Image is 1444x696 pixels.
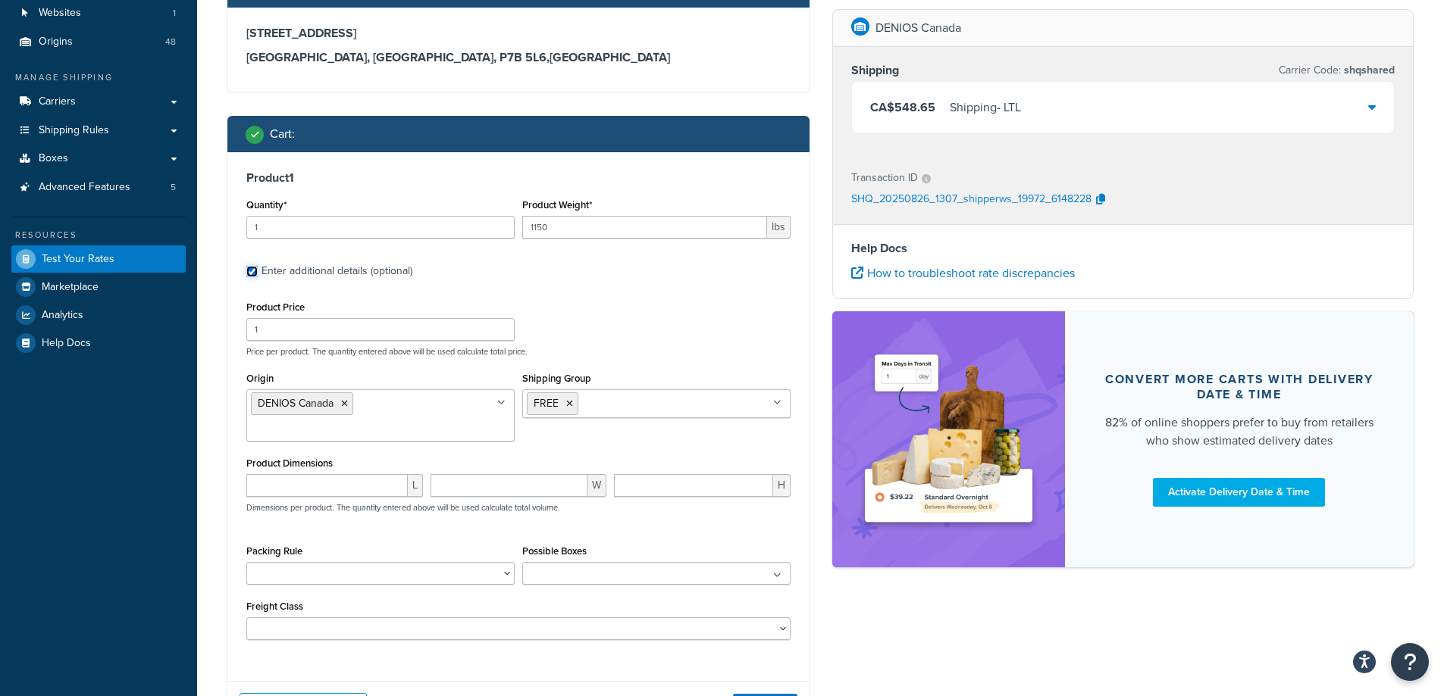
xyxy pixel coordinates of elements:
[875,17,961,39] p: DENIOS Canada
[262,261,412,282] div: Enter additional details (optional)
[1341,62,1395,78] span: shqshared
[42,309,83,322] span: Analytics
[11,173,186,201] a: Advanced Features5
[246,216,515,239] input: 0.0
[522,216,767,239] input: 0.00
[11,145,186,173] a: Boxes
[258,395,334,411] span: DENIOS Canada
[1101,414,1378,450] div: 82% of online shoppers prefer to buy from retailers who show estimated delivery dates
[246,266,258,277] input: Enter additional details (optional)
[246,457,333,469] label: Product Dimensions
[39,95,76,108] span: Carriers
[246,301,305,313] label: Product Price
[11,117,186,145] a: Shipping Rules
[11,88,186,116] a: Carriers
[243,502,560,513] p: Dimensions per product. The quantity entered above will be used calculate total volume.
[1279,60,1395,81] p: Carrier Code:
[534,395,559,411] span: FREE
[1101,372,1378,402] div: Convert more carts with delivery date & time
[851,63,899,78] h3: Shipping
[851,167,918,189] p: Transaction ID
[773,474,791,497] span: H
[767,216,791,239] span: lbs
[11,71,186,84] div: Manage Shipping
[11,245,186,273] a: Test Your Rates
[42,337,91,350] span: Help Docs
[851,264,1075,282] a: How to troubleshoot rate discrepancies
[39,36,73,48] span: Origins
[11,28,186,56] li: Origins
[39,181,130,194] span: Advanced Features
[950,97,1021,118] div: Shipping - LTL
[243,346,794,357] p: Price per product. The quantity entered above will be used calculate total price.
[851,239,1395,257] h4: Help Docs
[39,152,68,165] span: Boxes
[522,199,592,211] label: Product Weight*
[11,273,186,301] a: Marketplace
[587,474,606,497] span: W
[11,301,186,329] a: Analytics
[173,7,176,20] span: 1
[851,189,1092,211] p: SHQ_20250826_1307_shipperws_19972_6148228
[522,545,587,557] label: Possible Boxes
[270,127,295,141] h2: Cart :
[11,329,186,357] a: Help Docs
[42,281,99,294] span: Marketplace
[11,173,186,201] li: Advanced Features
[522,373,591,384] label: Shipping Group
[246,373,274,384] label: Origin
[165,36,176,48] span: 48
[39,124,109,137] span: Shipping Rules
[39,7,81,20] span: Websites
[42,253,114,266] span: Test Your Rates
[171,181,176,194] span: 5
[11,229,186,242] div: Resources
[246,199,287,211] label: Quantity*
[870,98,935,116] span: CA$548.65
[246,601,303,612] label: Freight Class
[246,26,791,41] h3: [STREET_ADDRESS]
[11,28,186,56] a: Origins48
[855,334,1042,545] img: feature-image-ddt-36eae7f7280da8017bfb280eaccd9c446f90b1fe08728e4019434db127062ab4.png
[246,545,302,557] label: Packing Rule
[246,170,791,186] h3: Product 1
[1391,643,1429,681] button: Open Resource Center
[1153,478,1325,507] a: Activate Delivery Date & Time
[408,474,423,497] span: L
[246,50,791,65] h3: [GEOGRAPHIC_DATA], [GEOGRAPHIC_DATA], P7B 5L6 , [GEOGRAPHIC_DATA]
